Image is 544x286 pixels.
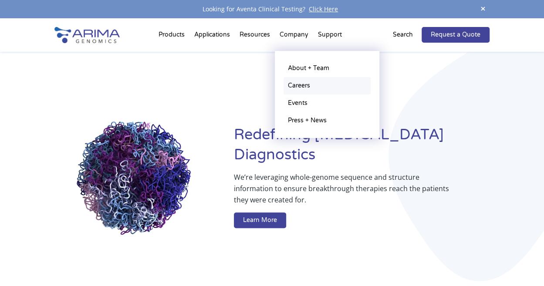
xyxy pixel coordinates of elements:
a: Request a Quote [422,27,490,43]
h1: Redefining [MEDICAL_DATA] Diagnostics [234,125,490,172]
img: Arima-Genomics-logo [54,27,120,43]
a: Click Here [305,5,341,13]
a: Events [284,94,371,112]
a: Careers [284,77,371,94]
p: Search [393,29,413,40]
a: Press + News [284,112,371,129]
iframe: Chat Widget [500,244,544,286]
div: Looking for Aventa Clinical Testing? [54,3,490,15]
a: Learn More [234,212,286,228]
p: We’re leveraging whole-genome sequence and structure information to ensure breakthrough therapies... [234,172,455,212]
a: About + Team [284,60,371,77]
